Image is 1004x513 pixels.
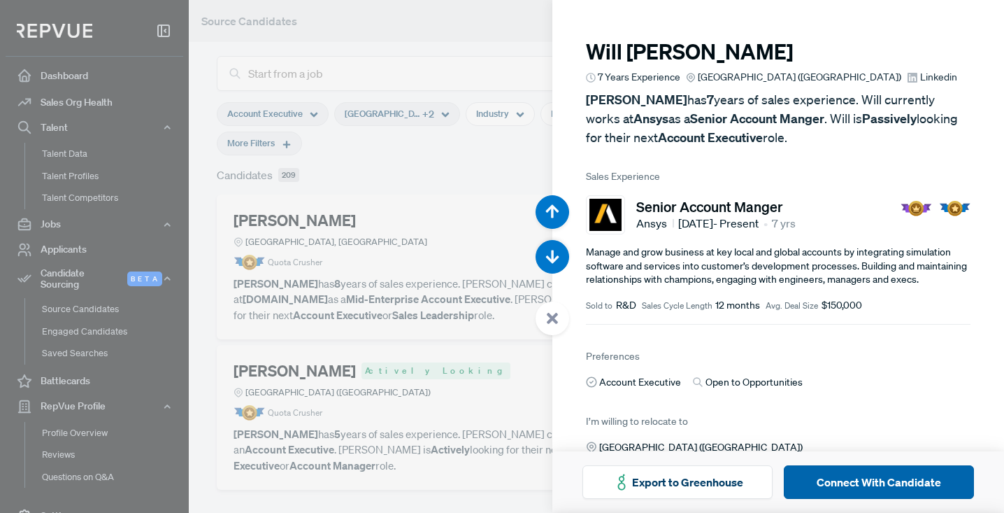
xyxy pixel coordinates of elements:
[939,201,970,216] img: Quota Badge
[589,199,622,231] img: Ansys
[920,70,957,85] span: Linkedin
[707,92,714,108] strong: 7
[862,111,917,127] strong: Passively
[586,90,970,147] p: has years of sales experience. Will currently works at as a . Will is looking for their next role.
[705,375,803,390] span: Open to Opportunities
[698,70,901,85] span: [GEOGRAPHIC_DATA] ([GEOGRAPHIC_DATA])
[642,300,712,312] span: Sales Cycle Length
[901,201,932,216] img: President Badge
[633,111,668,127] strong: Ansys
[822,298,862,313] span: $150,000
[586,92,687,108] strong: [PERSON_NAME]
[763,215,768,232] article: •
[772,215,796,232] span: 7 yrs
[690,111,824,127] strong: Senior Account Manger
[658,129,763,146] strong: Account Executive
[582,465,773,499] button: Export to Greenhouse
[784,465,974,499] button: Connect With Candidate
[599,375,681,390] span: Account Executive
[636,215,674,232] span: Ansys
[586,169,970,184] span: Sales Experience
[586,415,688,428] span: I’m willing to relocate to
[586,350,640,363] span: Preferences
[616,298,636,313] span: R&D
[586,39,970,64] h3: Will [PERSON_NAME]
[678,215,759,232] span: [DATE] - Present
[586,246,970,287] p: Manage and grow business at key local and global accounts by integrating simulation software and ...
[715,298,760,313] span: 12 months
[586,300,612,312] span: Sold to
[599,440,803,455] span: [GEOGRAPHIC_DATA] ([GEOGRAPHIC_DATA])
[766,300,818,312] span: Avg. Deal Size
[907,70,957,85] a: Linkedin
[636,198,796,215] h5: Senior Account Manger
[598,70,680,85] span: 7 Years Experience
